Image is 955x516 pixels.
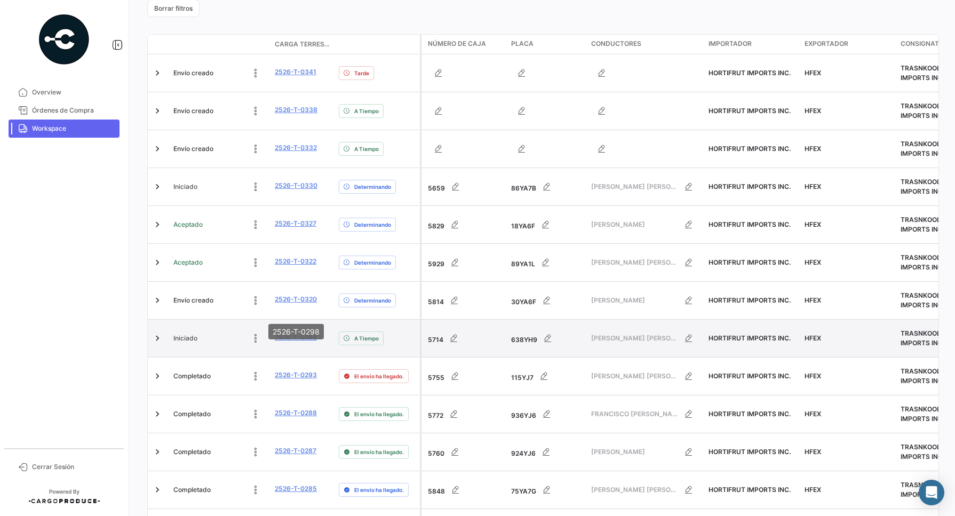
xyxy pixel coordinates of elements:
[805,334,821,342] span: HFEX
[275,181,317,190] a: 2526-T-0330
[709,107,791,115] span: HORTIFRUT IMPORTS INC.
[169,40,270,49] datatable-header-cell: Estado
[275,408,317,418] a: 2526-T-0288
[37,13,91,66] img: powered-by.png
[805,486,821,494] span: HFEX
[587,35,704,54] datatable-header-cell: Conductores
[275,67,316,77] a: 2526-T-0341
[805,145,821,153] span: HFEX
[173,334,197,343] span: Iniciado
[709,372,791,380] span: HORTIFRUT IMPORTS INC.
[173,409,211,419] span: Completado
[270,35,335,53] datatable-header-cell: Carga Terrestre #
[354,182,391,191] span: Determinando
[421,35,507,54] datatable-header-cell: Número de Caja
[152,485,163,495] a: Expand/Collapse Row
[709,69,791,77] span: HORTIFRUT IMPORTS INC.
[709,448,791,456] span: HORTIFRUT IMPORTS INC.
[511,214,583,235] div: 18YA6F
[511,39,534,49] span: Placa
[152,371,163,382] a: Expand/Collapse Row
[511,441,583,463] div: 924YJ6
[511,479,583,501] div: 75YA7G
[275,484,317,494] a: 2526-T-0285
[152,333,163,344] a: Expand/Collapse Row
[9,101,120,120] a: Órdenes de Compra
[428,252,503,273] div: 5929
[919,480,944,505] div: Abrir Intercom Messenger
[704,35,800,54] datatable-header-cell: Importador
[275,257,316,266] a: 2526-T-0322
[152,68,163,78] a: Expand/Collapse Row
[354,69,369,77] span: Tarde
[591,334,678,343] span: [PERSON_NAME] [PERSON_NAME]
[511,252,583,273] div: 89YA1L
[173,144,213,154] span: Envío creado
[275,105,317,115] a: 2526-T-0338
[709,334,791,342] span: HORTIFRUT IMPORTS INC.
[275,446,316,456] a: 2526-T-0287
[275,370,317,380] a: 2526-T-0293
[428,214,503,235] div: 5829
[805,107,821,115] span: HFEX
[511,328,583,349] div: 638YH9
[173,485,211,495] span: Completado
[32,106,115,115] span: Órdenes de Compra
[591,258,678,267] span: [PERSON_NAME] [PERSON_NAME] [PERSON_NAME]
[173,182,197,192] span: Iniciado
[275,143,317,153] a: 2526-T-0332
[591,220,678,229] span: [PERSON_NAME]
[428,441,503,463] div: 5760
[173,68,213,78] span: Envío creado
[805,296,821,304] span: HFEX
[709,258,791,266] span: HORTIFRUT IMPORTS INC.
[805,410,821,418] span: HFEX
[591,371,678,381] span: [PERSON_NAME] [PERSON_NAME] [PERSON_NAME]
[805,69,821,77] span: HFEX
[805,258,821,266] span: HFEX
[9,120,120,138] a: Workspace
[354,145,379,153] span: A Tiempo
[354,410,404,418] span: El envío ha llegado.
[32,124,115,133] span: Workspace
[709,410,791,418] span: HORTIFRUT IMPORTS INC.
[591,409,678,419] span: FRANCISCO [PERSON_NAME] [PERSON_NAME]
[32,88,115,97] span: Overview
[354,296,391,305] span: Determinando
[805,182,821,190] span: HFEX
[591,485,678,495] span: [PERSON_NAME] [PERSON_NAME]
[709,220,791,228] span: HORTIFRUT IMPORTS INC.
[805,39,848,49] span: Exportador
[268,324,324,339] div: 2526-T-0298
[152,447,163,457] a: Expand/Collapse Row
[354,372,404,380] span: El envío ha llegado.
[152,257,163,268] a: Expand/Collapse Row
[428,290,503,311] div: 5814
[354,486,404,494] span: El envío ha llegado.
[800,35,896,54] datatable-header-cell: Exportador
[709,39,752,49] span: Importador
[173,106,213,116] span: Envío creado
[152,219,163,230] a: Expand/Collapse Row
[428,176,503,197] div: 5659
[511,176,583,197] div: 86YA7B
[354,448,404,456] span: El envío ha llegado.
[591,296,678,305] span: [PERSON_NAME]
[173,296,213,305] span: Envío creado
[511,403,583,425] div: 936YJ6
[511,290,583,311] div: 30YA6F
[152,144,163,154] a: Expand/Collapse Row
[152,409,163,419] a: Expand/Collapse Row
[173,258,203,267] span: Aceptado
[591,182,678,192] span: [PERSON_NAME] [PERSON_NAME] [PERSON_NAME]
[173,371,211,381] span: Completado
[428,403,503,425] div: 5772
[511,366,583,387] div: 115YJ7
[428,366,503,387] div: 5755
[709,296,791,304] span: HORTIFRUT IMPORTS INC.
[275,39,330,49] span: Carga Terrestre #
[428,39,486,49] span: Número de Caja
[152,295,163,306] a: Expand/Collapse Row
[709,486,791,494] span: HORTIFRUT IMPORTS INC.
[805,372,821,380] span: HFEX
